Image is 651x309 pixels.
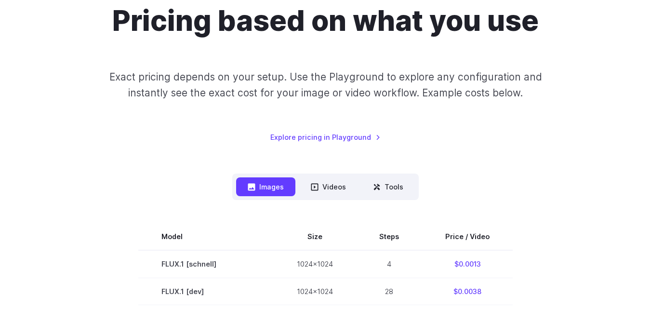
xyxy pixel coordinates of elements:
p: Exact pricing depends on your setup. Use the Playground to explore any configuration and instantl... [106,69,545,101]
td: FLUX.1 [schnell] [138,250,274,278]
button: Images [236,177,295,196]
th: Size [274,223,356,250]
td: 1024x1024 [274,278,356,305]
td: 1024x1024 [274,250,356,278]
th: Model [138,223,274,250]
td: $0.0038 [422,278,513,305]
td: $0.0013 [422,250,513,278]
th: Price / Video [422,223,513,250]
button: Tools [361,177,415,196]
th: Steps [356,223,422,250]
td: 4 [356,250,422,278]
a: Explore pricing in Playground [270,132,381,143]
h1: Pricing based on what you use [112,4,539,38]
td: 28 [356,278,422,305]
td: FLUX.1 [dev] [138,278,274,305]
button: Videos [299,177,358,196]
